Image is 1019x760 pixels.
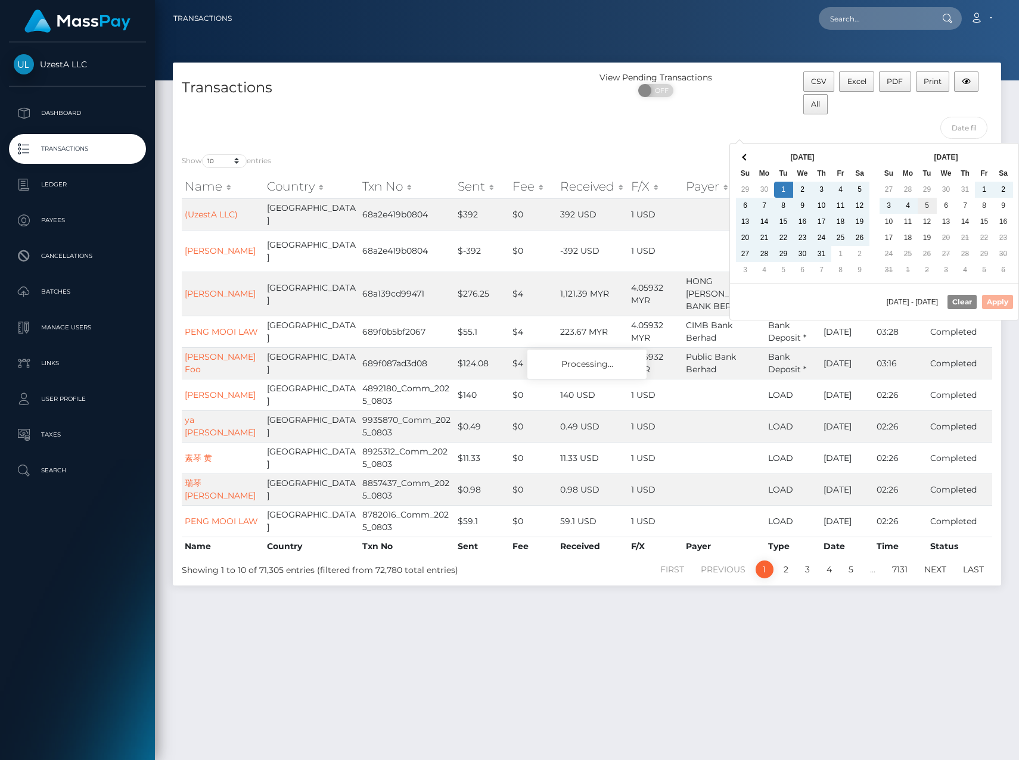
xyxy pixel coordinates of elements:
[455,410,510,442] td: $0.49
[628,272,683,316] td: 4.05932 MYR
[455,379,510,410] td: $140
[182,175,264,198] th: Name: activate to sort column ascending
[899,230,918,246] td: 18
[994,166,1013,182] th: Sa
[455,474,510,505] td: $0.98
[774,246,793,262] td: 29
[937,182,956,198] td: 30
[14,104,141,122] p: Dashboard
[765,379,821,410] td: LOAD
[937,198,956,214] td: 6
[359,410,455,442] td: 9935870_Comm_2025_0803
[927,410,992,442] td: Completed
[793,182,812,198] td: 2
[557,442,627,474] td: 11.33 USD
[645,84,675,97] span: OFF
[918,246,937,262] td: 26
[799,560,816,578] a: 3
[927,442,992,474] td: Completed
[9,98,146,128] a: Dashboard
[774,166,793,182] th: Tu
[628,379,683,410] td: 1 USD
[927,347,992,379] td: Completed
[765,537,821,556] th: Type
[686,351,736,375] span: Public Bank Berhad
[755,214,774,230] td: 14
[850,246,869,262] td: 2
[956,560,990,578] a: Last
[831,262,850,278] td: 8
[994,262,1013,278] td: 6
[182,77,578,98] h4: Transactions
[455,537,510,556] th: Sent
[510,198,557,230] td: $0
[264,272,359,316] td: [GEOGRAPHIC_DATA]
[874,474,927,505] td: 02:26
[264,347,359,379] td: [GEOGRAPHIC_DATA]
[887,298,943,306] span: [DATE] - [DATE]
[880,198,899,214] td: 3
[359,175,455,198] th: Txn No: activate to sort column ascending
[9,348,146,378] a: Links
[628,505,683,537] td: 1 USD
[850,166,869,182] th: Sa
[765,474,821,505] td: LOAD
[686,276,757,312] span: HONG [PERSON_NAME] BANK BERHAD
[874,379,927,410] td: 02:26
[557,316,627,347] td: 223.67 MYR
[821,442,874,474] td: [DATE]
[359,442,455,474] td: 8925312_Comm_2025_0803
[557,537,627,556] th: Received
[918,262,937,278] td: 2
[14,390,141,408] p: User Profile
[956,262,975,278] td: 4
[899,182,918,198] td: 28
[510,537,557,556] th: Fee
[850,230,869,246] td: 26
[14,54,34,74] img: UzestA LLC
[812,198,831,214] td: 10
[975,246,994,262] td: 29
[173,6,232,31] a: Transactions
[899,198,918,214] td: 4
[264,175,359,198] th: Country: activate to sort column ascending
[994,198,1013,214] td: 9
[918,182,937,198] td: 29
[811,77,827,86] span: CSV
[874,505,927,537] td: 02:26
[510,316,557,347] td: $4
[918,214,937,230] td: 12
[683,175,765,198] th: Payer: activate to sort column ascending
[831,182,850,198] td: 4
[264,505,359,537] td: [GEOGRAPHIC_DATA]
[9,170,146,200] a: Ledger
[831,246,850,262] td: 1
[736,182,755,198] td: 29
[937,230,956,246] td: 20
[850,182,869,198] td: 5
[899,246,918,262] td: 25
[899,214,918,230] td: 11
[736,166,755,182] th: Su
[628,474,683,505] td: 1 USD
[557,347,627,379] td: 503.68 MYR
[774,262,793,278] td: 5
[765,347,821,379] td: Bank Deposit *
[557,198,627,230] td: 392 USD
[793,214,812,230] td: 16
[874,410,927,442] td: 02:26
[628,347,683,379] td: 4.05932 MYR
[359,272,455,316] td: 68a139cd99471
[264,230,359,272] td: [GEOGRAPHIC_DATA]
[14,426,141,444] p: Taxes
[940,117,987,139] input: Date filter
[937,262,956,278] td: 3
[975,214,994,230] td: 15
[628,198,683,230] td: 1 USD
[359,505,455,537] td: 8782016_Comm_2025_0803
[956,198,975,214] td: 7
[887,77,903,86] span: PDF
[14,176,141,194] p: Ledger
[14,319,141,337] p: Manage Users
[916,71,950,92] button: Print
